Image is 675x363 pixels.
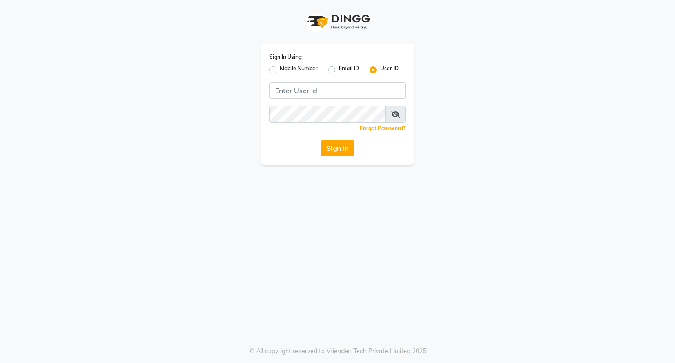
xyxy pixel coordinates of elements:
img: logo1.svg [302,9,373,35]
label: Mobile Number [280,65,318,75]
input: Username [269,82,406,99]
label: Sign In Using: [269,53,303,61]
label: User ID [380,65,399,75]
label: Email ID [339,65,359,75]
input: Username [269,106,386,123]
a: Forgot Password? [360,125,406,131]
button: Sign In [321,140,354,156]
